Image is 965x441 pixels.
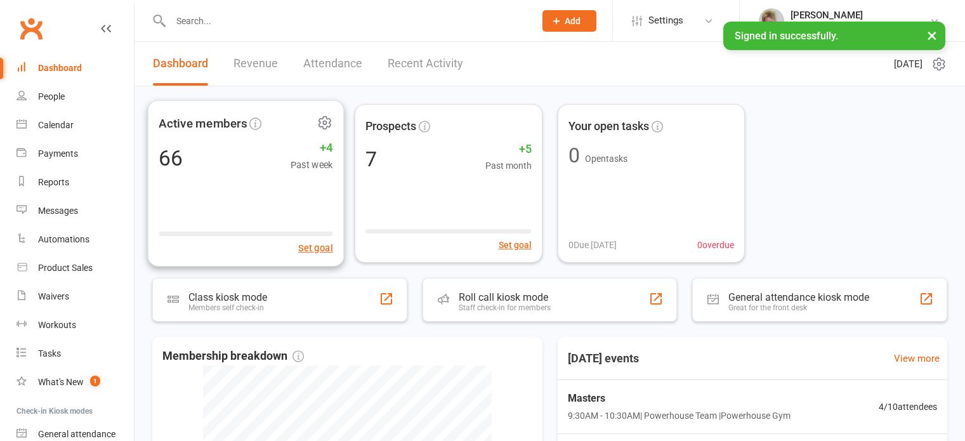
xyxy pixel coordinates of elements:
[894,56,922,72] span: [DATE]
[16,225,134,254] a: Automations
[188,291,267,303] div: Class kiosk mode
[167,12,526,30] input: Search...
[759,8,784,34] img: thumb_image1590539733.png
[16,111,134,140] a: Calendar
[303,42,362,86] a: Attendance
[568,390,791,407] span: Masters
[16,282,134,311] a: Waivers
[38,177,69,187] div: Reports
[365,117,416,136] span: Prospects
[735,30,838,42] span: Signed in successfully.
[38,320,76,330] div: Workouts
[16,368,134,397] a: What's New1
[485,159,532,173] span: Past month
[568,117,649,136] span: Your open tasks
[162,347,304,365] span: Membership breakdown
[291,138,333,157] span: +4
[365,149,377,169] div: 7
[16,82,134,111] a: People
[558,347,649,370] h3: [DATE] events
[879,400,937,414] span: 4 / 10 attendees
[38,91,65,102] div: People
[90,376,100,386] span: 1
[585,154,627,164] span: Open tasks
[15,13,47,44] a: Clubworx
[499,238,532,252] button: Set goal
[298,240,333,256] button: Set goal
[728,303,869,312] div: Great for the front desk
[38,263,93,273] div: Product Sales
[233,42,278,86] a: Revenue
[568,409,791,423] span: 9:30AM - 10:30AM | Powerhouse Team | Powerhouse Gym
[568,145,580,166] div: 0
[459,303,551,312] div: Staff check-in for members
[38,63,82,73] div: Dashboard
[16,168,134,197] a: Reports
[38,234,89,244] div: Automations
[459,291,551,303] div: Roll call kiosk mode
[159,114,247,133] span: Active members
[485,140,532,159] span: +5
[16,311,134,339] a: Workouts
[38,148,78,159] div: Payments
[16,197,134,225] a: Messages
[38,206,78,216] div: Messages
[16,140,134,168] a: Payments
[648,6,683,35] span: Settings
[697,238,734,252] span: 0 overdue
[38,429,115,439] div: General attendance
[38,291,69,301] div: Waivers
[188,303,267,312] div: Members self check-in
[16,54,134,82] a: Dashboard
[791,21,929,32] div: Powerhouse Physiotherapy Pty Ltd
[153,42,208,86] a: Dashboard
[791,10,929,21] div: [PERSON_NAME]
[728,291,869,303] div: General attendance kiosk mode
[894,351,940,366] a: View more
[16,254,134,282] a: Product Sales
[542,10,596,32] button: Add
[38,120,74,130] div: Calendar
[159,147,183,169] div: 66
[16,339,134,368] a: Tasks
[568,238,617,252] span: 0 Due [DATE]
[388,42,463,86] a: Recent Activity
[38,348,61,359] div: Tasks
[38,377,84,387] div: What's New
[565,16,581,26] span: Add
[291,157,333,173] span: Past week
[921,22,943,49] button: ×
